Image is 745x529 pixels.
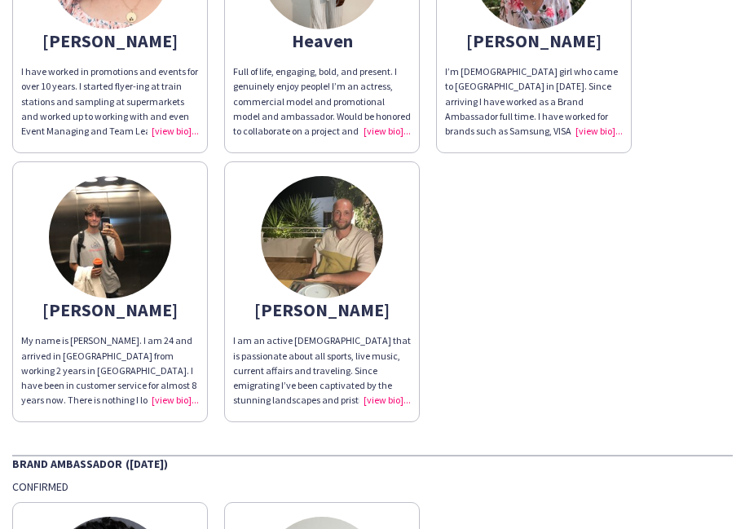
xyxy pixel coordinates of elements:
div: [PERSON_NAME] [21,302,199,317]
span: Full of life, engaging, bold, and present. I genuinely enjoy people! I’m an actress, commercial m... [233,65,411,152]
div: Heaven [233,33,411,48]
div: Confirmed [12,479,733,494]
div: [PERSON_NAME] [445,33,623,48]
div: Brand Ambassador ([DATE]) [12,455,733,471]
img: thumb-67b3cf3597b81.jpeg [261,176,383,298]
img: thumb-679a113731caf.jpeg [49,176,171,298]
div: [PERSON_NAME] [21,33,199,48]
div: My name is [PERSON_NAME]. I am 24 and arrived in [GEOGRAPHIC_DATA] from working 2 years in [GEOGR... [21,333,199,408]
div: I have worked in promotions and events for over 10 years. I started flyer-ing at train stations a... [21,64,199,139]
span: I’m [DEMOGRAPHIC_DATA] girl who came to [GEOGRAPHIC_DATA] in [DATE]. Since arriving I have worked... [445,65,620,196]
div: I am an active [DEMOGRAPHIC_DATA] that is passionate about all sports, live music, current affair... [233,333,411,408]
div: [PERSON_NAME] [233,302,411,317]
